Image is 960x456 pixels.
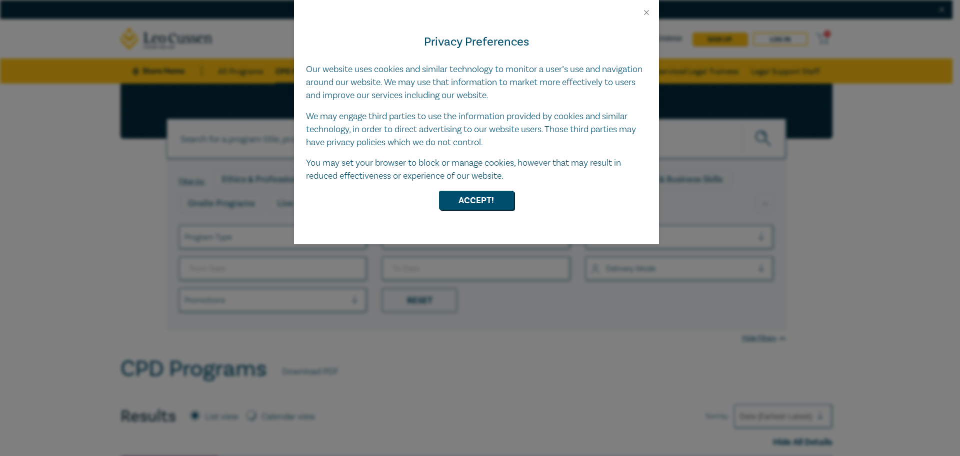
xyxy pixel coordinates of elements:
[306,33,647,51] h4: Privacy Preferences
[642,8,651,17] button: Close
[306,110,647,149] p: We may engage third parties to use the information provided by cookies and similar technology, in...
[439,191,514,210] button: Accept!
[306,157,647,183] p: You may set your browser to block or manage cookies, however that may result in reduced effective...
[306,63,647,102] p: Our website uses cookies and similar technology to monitor a user’s use and navigation around our...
